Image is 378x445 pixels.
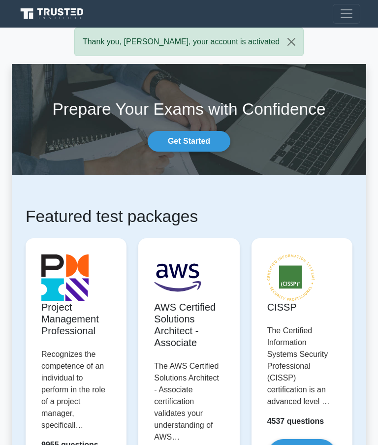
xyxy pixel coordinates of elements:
[12,99,366,119] h1: Prepare Your Exams with Confidence
[333,4,360,24] button: Toggle navigation
[148,131,230,152] a: Get Started
[74,28,304,56] div: Thank you, [PERSON_NAME], your account is activated
[280,28,303,56] button: Close
[26,207,352,226] h1: Featured test packages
